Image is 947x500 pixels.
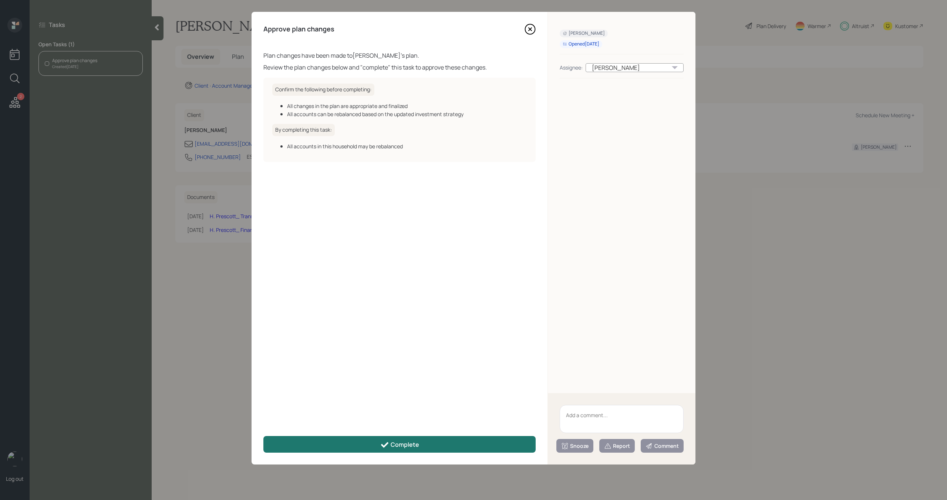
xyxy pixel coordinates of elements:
h6: By completing this task: [272,124,335,136]
div: Report [604,442,630,450]
div: Snooze [561,442,589,450]
h6: Confirm the following before completing: [272,84,374,96]
button: Comment [641,439,684,453]
div: [PERSON_NAME] [586,63,684,72]
div: Opened [DATE] [563,41,599,47]
div: All accounts can be rebalanced based on the updated investment strategy [287,110,527,118]
div: All accounts in this household may be rebalanced [287,142,527,150]
button: Report [599,439,635,453]
button: Snooze [556,439,593,453]
div: All changes in the plan are appropriate and finalized [287,102,527,110]
div: Comment [646,442,679,450]
div: [PERSON_NAME] [563,30,605,37]
div: Review the plan changes below and "complete" this task to approve these changes. [263,63,536,72]
button: Complete [263,436,536,453]
h4: Approve plan changes [263,25,334,33]
div: Plan changes have been made to [PERSON_NAME] 's plan. [263,51,536,60]
div: Assignee: [560,64,583,71]
div: Complete [380,440,419,449]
